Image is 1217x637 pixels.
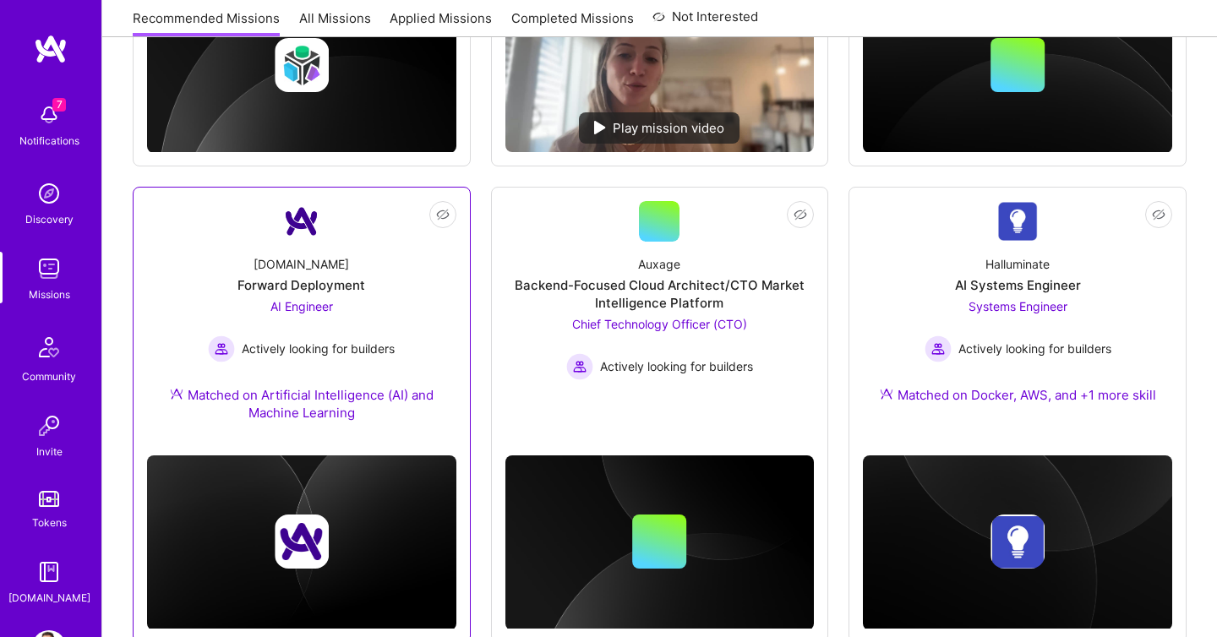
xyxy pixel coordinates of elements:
[991,514,1045,569] img: Company logo
[638,255,680,273] div: Auxage
[880,387,893,400] img: Ateam Purple Icon
[955,276,1081,294] div: AI Systems Engineer
[133,9,280,37] a: Recommended Missions
[36,443,63,460] div: Invite
[29,327,69,367] img: Community
[794,208,807,221] i: icon EyeClosed
[147,455,456,630] img: cover
[600,357,753,375] span: Actively looking for builders
[25,210,74,228] div: Discovery
[652,7,758,37] a: Not Interested
[281,201,322,242] img: Company Logo
[34,34,68,64] img: logo
[242,340,395,357] span: Actively looking for builders
[390,9,492,37] a: Applied Missions
[505,201,815,408] a: AuxageBackend-Focused Cloud Architect/CTO Market Intelligence PlatformChief Technology Officer (C...
[511,9,634,37] a: Completed Missions
[19,132,79,150] div: Notifications
[863,201,1172,424] a: Company LogoHalluminateAI Systems EngineerSystems Engineer Actively looking for buildersActively ...
[436,208,450,221] i: icon EyeClosed
[32,98,66,132] img: bell
[170,387,183,400] img: Ateam Purple Icon
[32,555,66,589] img: guide book
[1152,208,1165,221] i: icon EyeClosed
[32,177,66,210] img: discovery
[208,335,235,362] img: Actively looking for builders
[32,514,67,531] div: Tokens
[237,276,365,294] div: Forward Deployment
[969,299,1067,313] span: Systems Engineer
[52,98,66,112] span: 7
[299,9,371,37] a: All Missions
[275,38,329,92] img: Company logo
[270,299,333,313] span: AI Engineer
[39,491,59,507] img: tokens
[863,455,1172,630] img: cover
[254,255,349,273] div: [DOMAIN_NAME]
[8,589,90,607] div: [DOMAIN_NAME]
[32,409,66,443] img: Invite
[997,201,1038,241] img: Company Logo
[594,121,606,134] img: play
[22,367,76,385] div: Community
[985,255,1050,273] div: Halluminate
[566,353,593,380] img: Actively looking for builders
[958,340,1111,357] span: Actively looking for builders
[29,286,70,303] div: Missions
[880,386,1156,404] div: Matched on Docker, AWS, and +1 more skill
[572,317,747,331] span: Chief Technology Officer (CTO)
[505,455,815,630] img: cover
[147,201,456,442] a: Company Logo[DOMAIN_NAME]Forward DeploymentAI Engineer Actively looking for buildersActively look...
[147,386,456,422] div: Matched on Artificial Intelligence (AI) and Machine Learning
[925,335,952,362] img: Actively looking for builders
[32,252,66,286] img: teamwork
[275,514,329,569] img: Company logo
[579,112,739,144] div: Play mission video
[505,276,815,312] div: Backend-Focused Cloud Architect/CTO Market Intelligence Platform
